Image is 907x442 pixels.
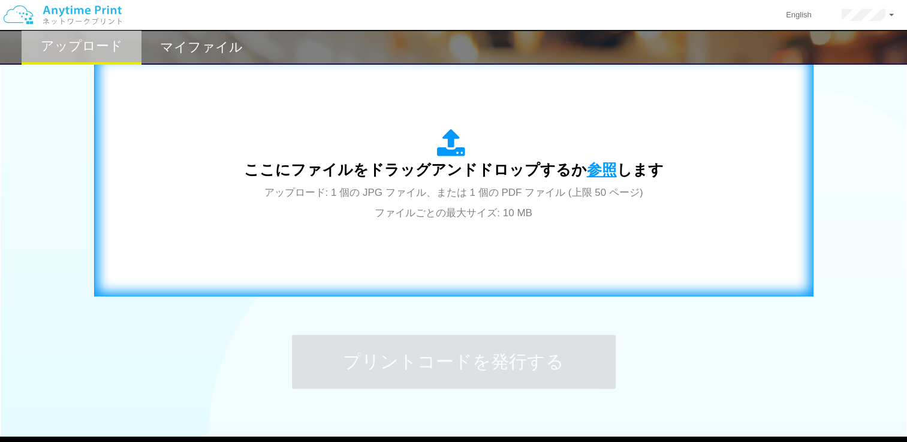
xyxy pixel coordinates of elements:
[587,161,617,178] span: 参照
[41,39,123,53] h2: アップロード
[292,335,616,389] button: プリントコードを発行する
[244,161,664,178] span: ここにファイルをドラッグアンドドロップするか します
[264,187,643,219] span: アップロード: 1 個の JPG ファイル、または 1 個の PDF ファイル (上限 50 ページ) ファイルごとの最大サイズ: 10 MB
[160,40,243,55] h2: マイファイル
